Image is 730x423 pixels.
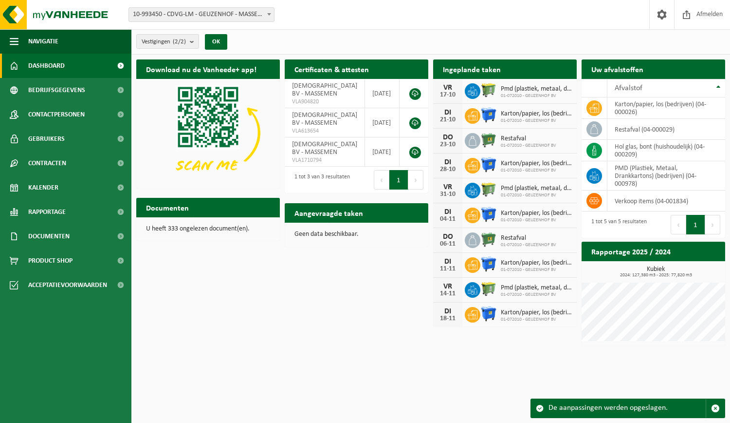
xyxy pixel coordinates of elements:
[136,79,280,187] img: Download de VHEPlus App
[365,79,400,108] td: [DATE]
[438,134,457,141] div: DO
[501,234,556,242] span: Restafval
[501,259,572,267] span: Karton/papier, los (bedrijven)
[586,214,647,235] div: 1 tot 5 van 5 resultaten
[292,141,357,156] span: [DEMOGRAPHIC_DATA] BV - MASSEMEN
[142,35,186,49] span: Vestigingen
[615,84,642,92] span: Afvalstof
[438,216,457,223] div: 04-11
[480,132,497,148] img: WB-0660-HPE-GN-01
[607,161,725,191] td: PMD (Plastiek, Metaal, Drankkartons) (bedrijven) (04-000978)
[438,141,457,148] div: 23-10
[292,82,357,97] span: [DEMOGRAPHIC_DATA] BV - MASSEMEN
[28,224,70,249] span: Documenten
[438,208,457,216] div: DI
[205,34,227,50] button: OK
[28,54,65,78] span: Dashboard
[438,308,457,315] div: DI
[501,242,556,248] span: 01-072010 - GEUZENHOF BV
[501,210,572,217] span: Karton/papier, los (bedrijven)
[136,198,199,217] h2: Documenten
[607,191,725,211] td: verkoop items (04-001834)
[480,156,497,173] img: WB-1100-HPE-BE-01
[28,249,73,273] span: Product Shop
[501,267,572,273] span: 01-072010 - GEUZENHOF BV
[136,34,199,49] button: Vestigingen(2/2)
[607,119,725,140] td: restafval (04-000029)
[438,158,457,166] div: DI
[408,170,423,190] button: Next
[136,59,266,78] h2: Download nu de Vanheede+ app!
[433,59,511,78] h2: Ingeplande taken
[438,166,457,173] div: 28-10
[501,317,572,323] span: 01-072010 - GEUZENHOF BV
[438,191,457,198] div: 31-10
[438,183,457,191] div: VR
[389,170,408,190] button: 1
[501,135,556,143] span: Restafval
[146,226,270,232] p: U heeft 333 ongelezen document(en).
[480,256,497,272] img: WB-1100-HPE-BE-01
[28,29,58,54] span: Navigatie
[586,266,725,278] h3: Kubiek
[480,231,497,248] img: WB-0660-HPE-GN-01
[294,231,419,238] p: Geen data beschikbaar.
[292,112,357,127] span: [DEMOGRAPHIC_DATA] BV - MASSEMEN
[285,203,373,222] h2: Aangevraagde taken
[586,273,725,278] span: 2024: 127,380 m3 - 2025: 77,820 m3
[480,82,497,98] img: WB-0660-HPE-GN-50
[501,143,556,149] span: 01-072010 - GEUZENHOF BV
[285,59,379,78] h2: Certificaten & attesten
[28,102,85,127] span: Contactpersonen
[501,185,572,192] span: Pmd (plastiek, metaal, drankkartons) (bedrijven)
[438,266,457,272] div: 11-11
[548,399,706,418] div: De aanpassingen werden opgeslagen.
[480,206,497,223] img: WB-1100-HPE-BE-01
[28,273,107,297] span: Acceptatievoorwaarden
[438,258,457,266] div: DI
[582,242,680,261] h2: Rapportage 2025 / 2024
[653,261,724,280] a: Bekijk rapportage
[129,8,274,21] span: 10-993450 - CDVG-LM - GEUZENHOF - MASSEMEN
[480,306,497,322] img: WB-1100-HPE-BE-01
[501,168,572,173] span: 01-072010 - GEUZENHOF BV
[290,169,350,191] div: 1 tot 3 van 3 resultaten
[128,7,274,22] span: 10-993450 - CDVG-LM - GEUZENHOF - MASSEMEN
[607,140,725,161] td: hol glas, bont (huishoudelijk) (04-000209)
[686,215,705,234] button: 1
[438,116,457,123] div: 21-10
[480,281,497,297] img: WB-0660-HPE-GN-50
[501,217,572,223] span: 01-072010 - GEUZENHOF BV
[607,97,725,119] td: karton/papier, los (bedrijven) (04-000026)
[173,38,186,45] count: (2/2)
[374,170,389,190] button: Previous
[501,160,572,168] span: Karton/papier, los (bedrijven)
[438,84,457,92] div: VR
[501,110,572,118] span: Karton/papier, los (bedrijven)
[28,127,65,151] span: Gebruikers
[501,292,572,298] span: 01-072010 - GEUZENHOF BV
[501,118,572,124] span: 01-072010 - GEUZENHOF BV
[438,109,457,116] div: DI
[28,151,66,175] span: Contracten
[438,92,457,98] div: 17-10
[501,284,572,292] span: Pmd (plastiek, metaal, drankkartons) (bedrijven)
[501,93,572,99] span: 01-072010 - GEUZENHOF BV
[438,283,457,290] div: VR
[292,156,357,164] span: VLA1710794
[365,108,400,137] td: [DATE]
[438,315,457,322] div: 18-11
[480,107,497,123] img: WB-1100-HPE-BE-01
[292,127,357,135] span: VLA613654
[438,290,457,297] div: 14-11
[28,200,66,224] span: Rapportage
[365,137,400,167] td: [DATE]
[438,241,457,248] div: 06-11
[480,181,497,198] img: WB-0660-HPE-GN-50
[5,402,163,423] iframe: chat widget
[292,98,357,106] span: VLA904820
[28,78,85,102] span: Bedrijfsgegevens
[671,215,686,234] button: Previous
[438,233,457,241] div: DO
[582,59,653,78] h2: Uw afvalstoffen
